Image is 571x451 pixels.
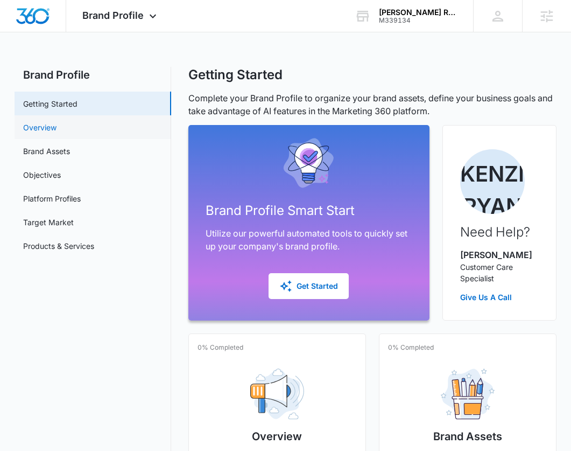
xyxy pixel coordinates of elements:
h2: Overview [252,428,302,445]
p: 0% Completed [198,343,243,352]
a: Overview [23,122,57,133]
h1: Getting Started [188,67,283,83]
button: Get Started [269,273,349,299]
p: [PERSON_NAME] [460,248,539,261]
a: Give Us A Call [460,292,539,303]
h2: Brand Profile Smart Start [206,201,408,220]
div: account name [379,8,457,17]
h2: Need Help? [460,223,539,242]
p: Complete your Brand Profile to organize your brand assets, define your business goals and take ad... [188,92,557,117]
div: Get Started [279,280,338,293]
h2: Brand Assets [433,428,502,445]
a: Platform Profiles [23,193,81,204]
a: Brand Assets [23,145,70,157]
a: Getting Started [23,98,77,109]
h2: Brand Profile [15,67,171,83]
p: 0% Completed [388,343,434,352]
a: Objectives [23,169,61,181]
a: Target Market [23,217,74,228]
p: Customer Care Specialist [460,261,539,284]
div: account id [379,17,457,24]
a: Products & Services [23,240,94,252]
span: Brand Profile [82,10,144,21]
img: Kenzie Ryan [460,149,525,214]
p: Utilize our powerful automated tools to quickly set up your company's brand profile. [206,227,408,253]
